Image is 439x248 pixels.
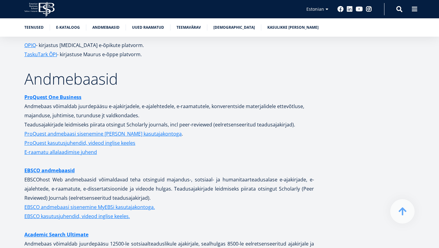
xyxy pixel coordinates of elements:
p: Andmebaas võimaldab juurdepääsu e-ajakirjadele, e-ajalehtedele, e-raamatutele, konverentside mate... [24,93,314,129]
a: Linkedin [347,6,353,12]
p: . [24,129,314,138]
a: Youtube [356,6,363,12]
a: OPIQ [24,41,36,50]
a: EBSCO kasutusjuhendid, videod inglise keeles. [24,212,130,221]
a: Teenused [24,24,44,31]
a: Teemavärav [177,24,201,31]
a: ProQuest One Business [24,93,81,102]
a: TaskuTark ÕPI [24,50,57,59]
a: EBSCO andmebaasid [24,166,75,175]
a: Andmebaasid [92,24,120,31]
h2: Andmebaasid [24,71,314,86]
a: Academic Search Ultimate [24,230,88,239]
a: Kasulikke [PERSON_NAME] [267,24,319,31]
p: - kirjastuse Maurus e-õppe platvorm. [24,50,314,59]
p: - kirjastus [MEDICAL_DATA] e-õpikute platvorm. [24,41,314,50]
strong: ProQuest One Business [24,94,81,100]
a: EBSCO andmebaasi sisenemine MyEBSi kasutajakontoga. [24,202,155,212]
a: ProQuest andmebaasi sisenemine [PERSON_NAME] kasutajakontoga [24,129,182,138]
a: [DEMOGRAPHIC_DATA] [213,24,255,31]
a: Instagram [366,6,372,12]
p: EBSCOhost Web andmebaasid võimaldavad teha otsinguid majandus-, sotsiaal- ja humanitaarteadusalas... [24,166,314,221]
a: ProQuest kasutusjuhendid, videod inglise keeles [24,138,135,148]
a: E-raamatu allalaadimise juhend [24,148,97,157]
a: E-kataloog [56,24,80,31]
a: Facebook [337,6,344,12]
a: Uued raamatud [132,24,164,31]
